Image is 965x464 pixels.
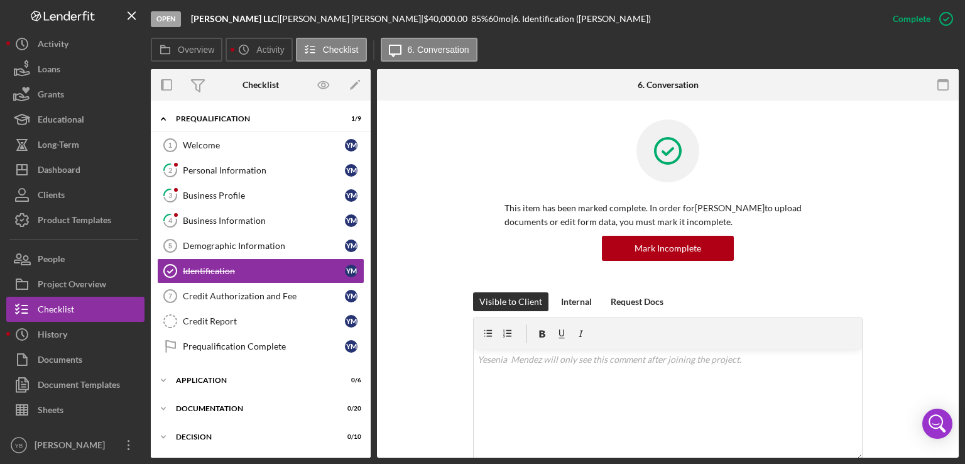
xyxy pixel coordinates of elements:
button: Long-Term [6,132,144,157]
button: Activity [226,38,292,62]
tspan: 1 [168,141,172,149]
div: Y M [345,240,357,252]
tspan: 5 [168,242,172,250]
button: Checklist [6,297,144,322]
div: Long-Term [38,132,79,160]
button: Dashboard [6,157,144,182]
button: Sheets [6,397,144,423]
div: Documents [38,347,82,375]
div: Checklist [38,297,74,325]
div: Open [151,11,181,27]
div: Business Profile [183,191,345,201]
a: 2Personal InformationYM [157,158,364,183]
tspan: 2 [168,166,172,174]
div: Visible to Client [479,292,542,311]
button: Internal [555,292,598,311]
a: IdentificationYM [157,258,364,284]
div: Identification [183,266,345,276]
tspan: 3 [168,191,172,199]
div: 1 / 9 [339,115,361,123]
b: [PERSON_NAME] LLC [191,13,277,24]
div: 6. Conversation [638,80,699,90]
tspan: 7 [168,292,172,300]
div: Personal Information [183,165,345,175]
button: Checklist [296,38,367,62]
div: History [38,322,67,350]
div: Prequalification Complete [183,341,345,351]
button: Mark Incomplete [602,236,734,261]
div: Y M [345,315,357,328]
a: Credit ReportYM [157,309,364,334]
div: 85 % [471,14,488,24]
button: Project Overview [6,272,144,297]
button: People [6,246,144,272]
label: 6. Conversation [408,45,469,55]
a: 4Business InformationYM [157,208,364,233]
div: Grants [38,82,64,110]
div: Open Intercom Messenger [922,409,952,439]
div: 0 / 6 [339,377,361,384]
a: 5Demographic InformationYM [157,233,364,258]
div: Document Templates [38,372,120,400]
button: Request Docs [604,292,670,311]
div: 0 / 10 [339,433,361,441]
div: Y M [345,189,357,202]
div: Product Templates [38,207,111,236]
a: 1WelcomeYM [157,133,364,158]
div: Internal [561,292,592,311]
button: 6. Conversation [381,38,477,62]
div: Business Information [183,216,345,226]
button: Educational [6,107,144,132]
div: Mark Incomplete [635,236,701,261]
div: Y M [345,290,357,302]
label: Overview [178,45,214,55]
div: Credit Authorization and Fee [183,291,345,301]
div: Complete [893,6,930,31]
label: Checklist [323,45,359,55]
div: Y M [345,139,357,152]
button: Visible to Client [473,292,548,311]
a: Prequalification CompleteYM [157,334,364,359]
div: Y M [345,214,357,227]
button: Grants [6,82,144,107]
div: 0 / 20 [339,405,361,412]
div: Welcome [183,140,345,150]
div: Clients [38,182,65,211]
div: Sheets [38,397,63,426]
div: $40,000.00 [423,14,471,24]
button: Product Templates [6,207,144,233]
div: Request Docs [611,292,663,311]
button: YB[PERSON_NAME] [6,433,144,458]
button: Overview [151,38,222,62]
button: History [6,322,144,347]
button: Activity [6,31,144,57]
div: Y M [345,265,357,277]
div: Decision [176,433,330,441]
button: Clients [6,182,144,207]
a: 7Credit Authorization and FeeYM [157,284,364,309]
label: Activity [256,45,284,55]
button: Document Templates [6,372,144,397]
div: Loans [38,57,60,85]
div: Checklist [243,80,279,90]
div: [PERSON_NAME] [31,433,113,461]
div: People [38,246,65,275]
div: | 6. Identification ([PERSON_NAME]) [511,14,651,24]
button: Loans [6,57,144,82]
div: Y M [345,340,357,353]
div: 60 mo [488,14,511,24]
div: [PERSON_NAME] [PERSON_NAME] | [280,14,423,24]
div: Y M [345,164,357,177]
